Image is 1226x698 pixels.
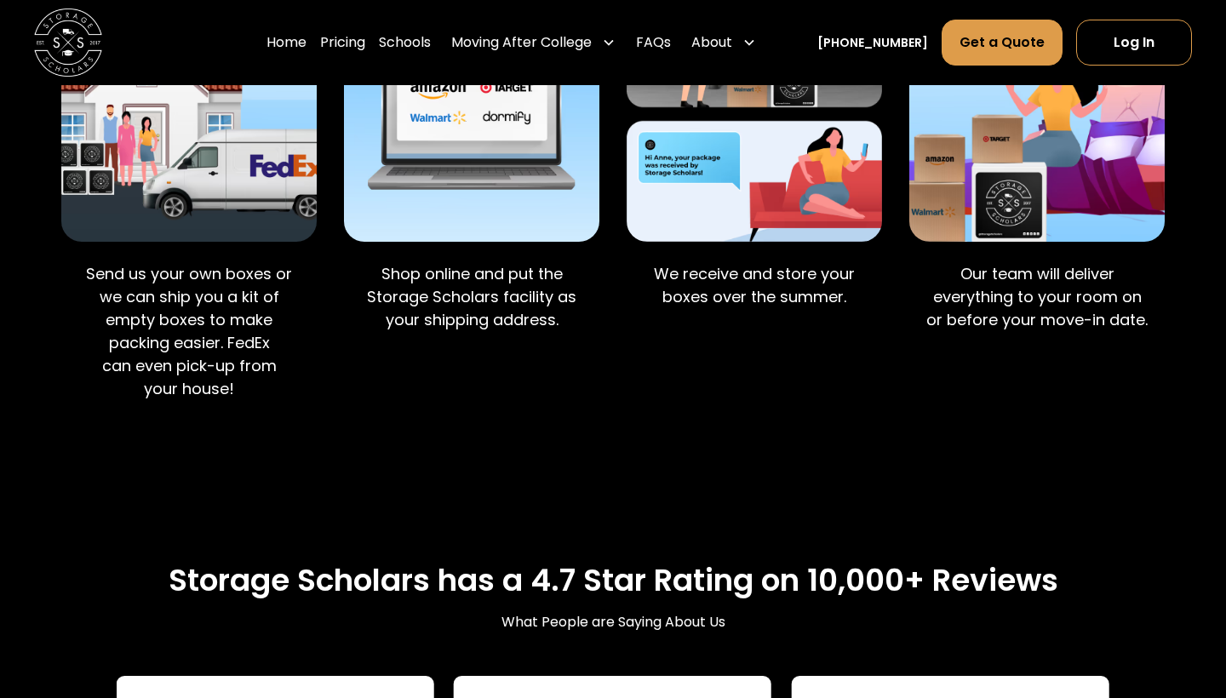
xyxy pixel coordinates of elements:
[266,19,306,66] a: Home
[169,562,1058,598] h2: Storage Scholars has a 4.7 Star Rating on 10,000+ Reviews
[501,612,725,632] div: What People are Saying About Us
[379,19,431,66] a: Schools
[691,32,732,53] div: About
[444,19,622,66] div: Moving After College
[451,32,592,53] div: Moving After College
[75,262,303,400] p: Send us your own boxes or we can ship you a kit of empty boxes to make packing easier. FedEx can ...
[817,34,928,52] a: [PHONE_NUMBER]
[942,20,1063,66] a: Get a Quote
[923,262,1151,331] p: Our team will deliver everything to your room on or before your move-in date.
[1076,20,1192,66] a: Log In
[685,19,763,66] div: About
[358,262,586,331] p: Shop online and put the Storage Scholars facility as your shipping address.
[320,19,365,66] a: Pricing
[34,9,102,77] img: Storage Scholars main logo
[640,262,868,308] p: We receive and store your boxes over the summer.
[636,19,671,66] a: FAQs
[34,9,102,77] a: home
